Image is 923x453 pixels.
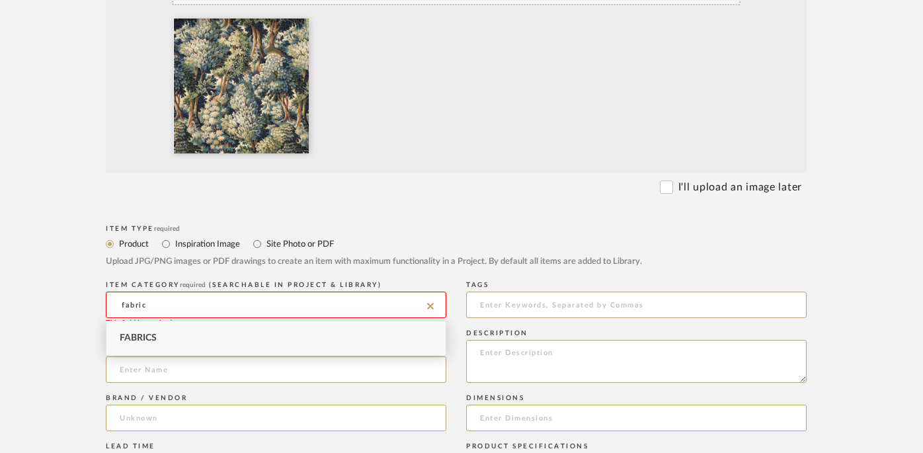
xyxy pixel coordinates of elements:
[466,292,807,318] input: Enter Keywords, Separated by Commas
[265,237,334,251] label: Site Photo or PDF
[106,394,446,402] div: Brand / Vendor
[106,442,446,450] div: Lead Time
[466,394,807,402] div: Dimensions
[466,329,807,337] div: Description
[180,282,206,288] span: required
[118,237,149,251] label: Product
[466,405,807,431] input: Enter Dimensions
[106,281,446,289] div: ITEM CATEGORY
[466,281,807,289] div: Tags
[209,282,382,288] span: (Searchable in Project & Library)
[174,237,240,251] label: Inspiration Image
[106,292,446,318] input: Type a category to search and select
[120,333,157,343] span: Fabrics
[106,255,807,268] div: Upload JPG/PNG images or PDF drawings to create an item with maximum functionality in a Project. ...
[154,226,180,232] span: required
[106,356,446,383] input: Enter Name
[106,235,807,252] mat-radio-group: Select item type
[106,405,446,431] input: Unknown
[678,179,802,195] label: I'll upload an image later
[106,225,807,233] div: Item Type
[466,442,807,450] div: Product Specifications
